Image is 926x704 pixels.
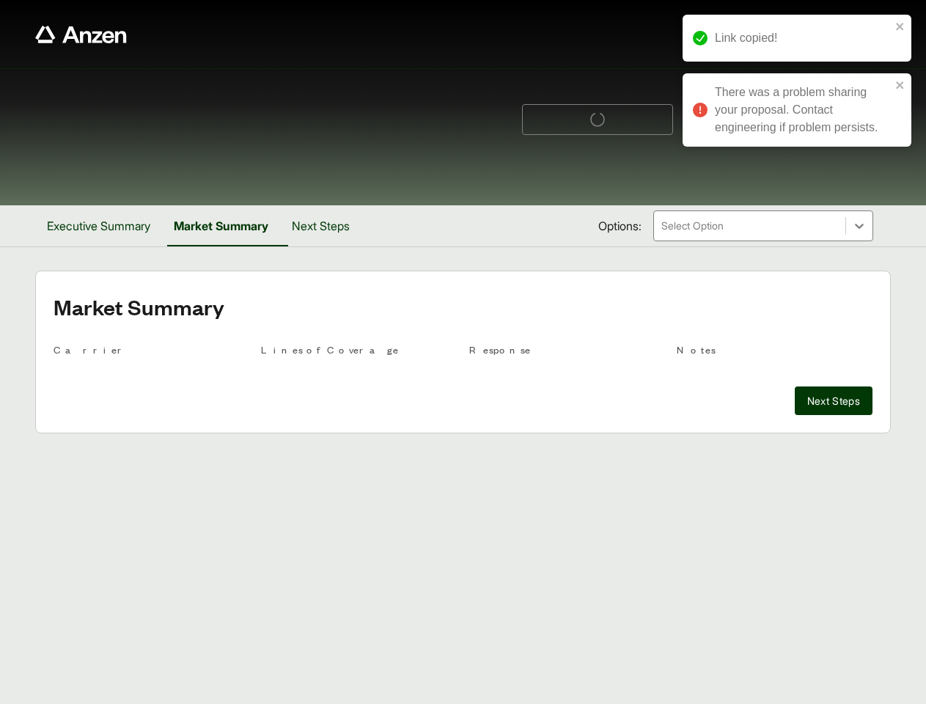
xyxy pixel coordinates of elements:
button: Market Summary [162,205,280,246]
button: Executive Summary [35,205,162,246]
th: Lines of Coverage [261,342,457,363]
button: Next Steps [795,386,873,415]
th: Notes [677,342,872,363]
button: Next Steps [280,205,361,246]
a: Anzen website [35,26,127,43]
button: close [895,79,905,91]
span: Options: [598,217,642,235]
div: There was a problem sharing your proposal. Contact engineering if problem persists. [715,84,891,136]
h2: Market Summary [54,295,872,318]
th: Response [469,342,665,363]
th: Carrier [54,342,249,363]
button: close [895,21,905,32]
span: Next Steps [807,393,861,408]
div: Link copied! [715,29,891,47]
